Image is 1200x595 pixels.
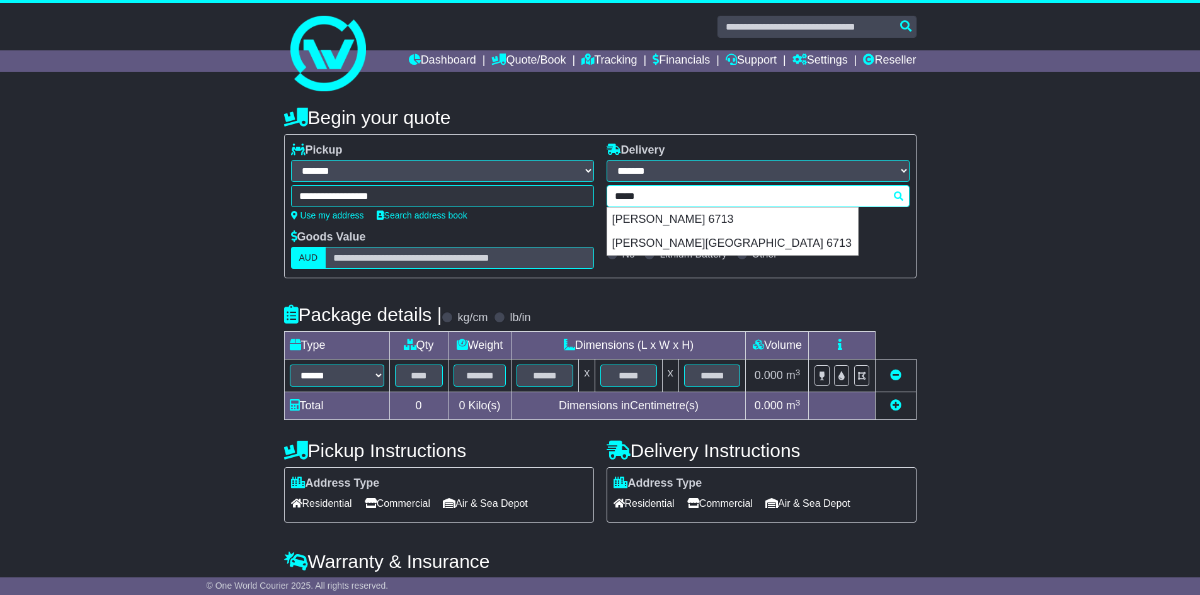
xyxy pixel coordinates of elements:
[890,369,901,382] a: Remove this item
[389,392,448,420] td: 0
[579,360,595,392] td: x
[491,50,566,72] a: Quote/Book
[726,50,777,72] a: Support
[457,311,488,325] label: kg/cm
[607,185,910,207] typeahead: Please provide city
[389,332,448,360] td: Qty
[792,50,848,72] a: Settings
[890,399,901,412] a: Add new item
[607,440,917,461] h4: Delivery Instructions
[291,477,380,490] label: Address Type
[614,477,702,490] label: Address Type
[291,494,352,513] span: Residential
[377,210,467,220] a: Search address book
[284,551,917,572] h4: Warranty & Insurance
[614,494,675,513] span: Residential
[581,50,637,72] a: Tracking
[662,360,678,392] td: x
[291,210,364,220] a: Use my address
[796,368,801,377] sup: 3
[796,398,801,407] sup: 3
[459,399,465,412] span: 0
[511,332,746,360] td: Dimensions (L x W x H)
[607,232,858,256] div: [PERSON_NAME][GEOGRAPHIC_DATA] 6713
[786,369,801,382] span: m
[409,50,476,72] a: Dashboard
[284,392,389,420] td: Total
[365,494,430,513] span: Commercial
[291,247,326,269] label: AUD
[291,230,366,244] label: Goods Value
[207,581,389,591] span: © One World Courier 2025. All rights reserved.
[755,369,783,382] span: 0.000
[284,107,917,128] h4: Begin your quote
[448,332,511,360] td: Weight
[765,494,850,513] span: Air & Sea Depot
[746,332,809,360] td: Volume
[448,392,511,420] td: Kilo(s)
[687,494,753,513] span: Commercial
[291,144,343,157] label: Pickup
[284,440,594,461] h4: Pickup Instructions
[443,494,528,513] span: Air & Sea Depot
[284,304,442,325] h4: Package details |
[755,399,783,412] span: 0.000
[284,332,389,360] td: Type
[607,208,858,232] div: [PERSON_NAME] 6713
[653,50,710,72] a: Financials
[607,144,665,157] label: Delivery
[510,311,530,325] label: lb/in
[786,399,801,412] span: m
[511,392,746,420] td: Dimensions in Centimetre(s)
[863,50,916,72] a: Reseller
